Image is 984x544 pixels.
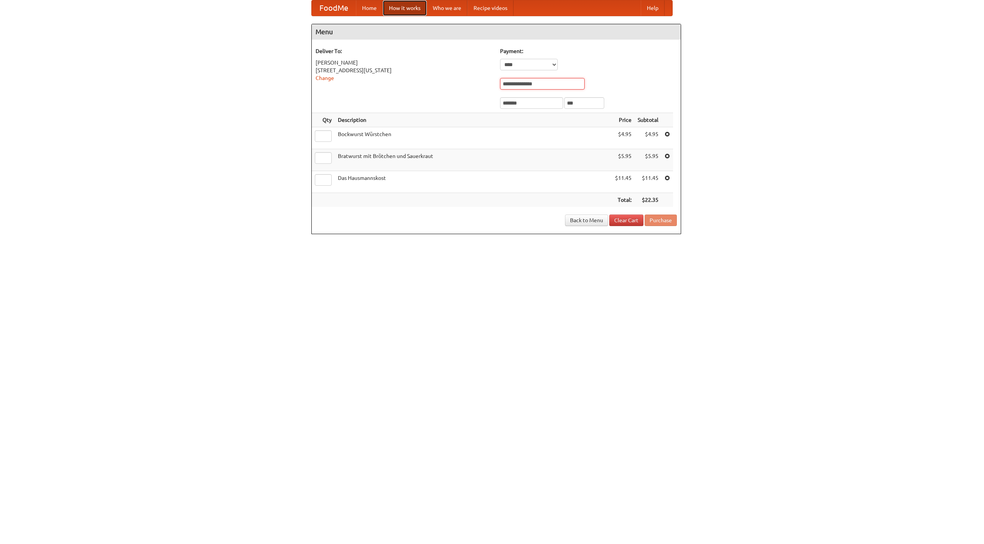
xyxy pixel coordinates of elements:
[335,113,612,127] th: Description
[467,0,514,16] a: Recipe videos
[316,47,492,55] h5: Deliver To:
[316,67,492,74] div: [STREET_ADDRESS][US_STATE]
[635,149,662,171] td: $5.95
[641,0,665,16] a: Help
[383,0,427,16] a: How it works
[612,193,635,207] th: Total:
[635,193,662,207] th: $22.35
[312,113,335,127] th: Qty
[612,171,635,193] td: $11.45
[356,0,383,16] a: Home
[609,215,643,226] a: Clear Cart
[312,0,356,16] a: FoodMe
[635,127,662,149] td: $4.95
[612,127,635,149] td: $4.95
[635,171,662,193] td: $11.45
[316,75,334,81] a: Change
[612,113,635,127] th: Price
[635,113,662,127] th: Subtotal
[312,24,681,40] h4: Menu
[565,215,608,226] a: Back to Menu
[335,127,612,149] td: Bockwurst Würstchen
[335,149,612,171] td: Bratwurst mit Brötchen und Sauerkraut
[427,0,467,16] a: Who we are
[645,215,677,226] button: Purchase
[316,59,492,67] div: [PERSON_NAME]
[500,47,677,55] h5: Payment:
[612,149,635,171] td: $5.95
[335,171,612,193] td: Das Hausmannskost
